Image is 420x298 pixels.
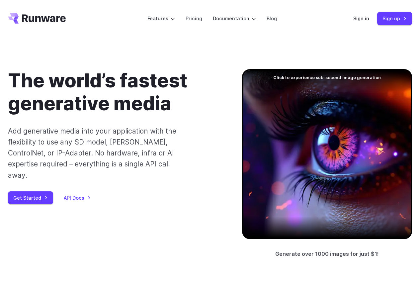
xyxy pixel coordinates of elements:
a: Go to / [8,13,66,24]
p: Generate over 1000 images for just $1! [275,250,379,258]
a: API Docs [64,194,91,202]
label: Documentation [213,15,256,22]
p: Add generative media into your application with the flexibility to use any SD model, [PERSON_NAME... [8,126,178,181]
a: Blog [267,15,277,22]
label: Features [147,15,175,22]
a: Get Started [8,191,53,204]
a: Sign up [377,12,412,25]
h1: The world’s fastest generative media [8,69,221,115]
a: Sign in [353,15,369,22]
a: Pricing [186,15,202,22]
